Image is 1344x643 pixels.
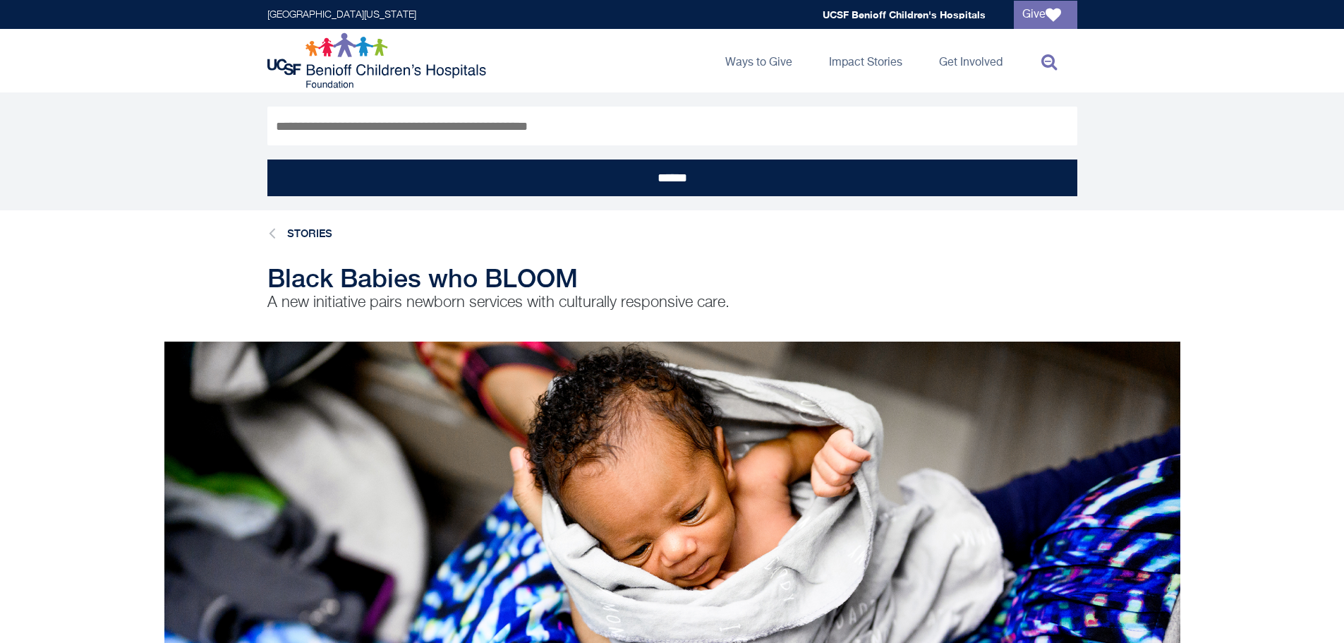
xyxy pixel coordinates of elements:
[267,10,416,20] a: [GEOGRAPHIC_DATA][US_STATE]
[267,32,490,89] img: Logo for UCSF Benioff Children's Hospitals Foundation
[267,292,811,313] p: A new initiative pairs newborn services with culturally responsive care.
[1014,1,1077,29] a: Give
[823,8,986,20] a: UCSF Benioff Children's Hospitals
[818,29,914,92] a: Impact Stories
[267,263,578,293] span: Black Babies who BLOOM
[287,227,332,239] a: Stories
[928,29,1014,92] a: Get Involved
[714,29,804,92] a: Ways to Give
